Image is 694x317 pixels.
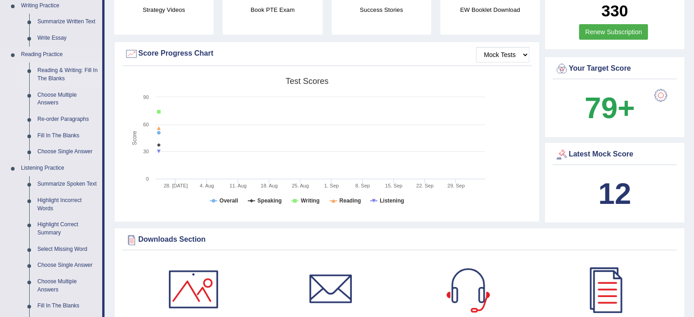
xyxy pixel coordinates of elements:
a: Choose Multiple Answers [33,274,102,298]
tspan: 15. Sep [385,183,402,188]
a: Summarize Spoken Text [33,176,102,192]
tspan: 8. Sep [355,183,370,188]
tspan: Speaking [257,197,282,204]
a: Select Missing Word [33,241,102,258]
tspan: 29. Sep [447,183,464,188]
a: Renew Subscription [579,24,648,40]
tspan: 28. [DATE] [164,183,188,188]
a: Fill In The Blanks [33,298,102,314]
b: 79+ [584,91,635,125]
h4: Strategy Videos [114,5,214,15]
a: Write Essay [33,30,102,47]
h4: Success Stories [332,5,431,15]
a: Reading Practice [17,47,102,63]
tspan: Score [131,131,138,146]
text: 90 [143,94,149,100]
a: Listening Practice [17,160,102,177]
h4: Book PTE Exam [223,5,322,15]
a: Choose Single Answer [33,144,102,160]
a: Choose Multiple Answers [33,87,102,111]
h4: EW Booklet Download [440,5,540,15]
text: 60 [143,122,149,127]
a: Re-order Paragraphs [33,111,102,128]
a: Reading & Writing: Fill In The Blanks [33,62,102,87]
tspan: Reading [339,197,361,204]
tspan: Overall [219,197,238,204]
a: Summarize Written Text [33,14,102,30]
tspan: 1. Sep [324,183,339,188]
div: Your Target Score [555,62,674,76]
tspan: 22. Sep [416,183,433,188]
a: Fill In The Blanks [33,128,102,144]
text: 0 [146,176,149,182]
b: 12 [598,177,631,210]
tspan: Listening [380,197,404,204]
div: Latest Mock Score [555,148,674,161]
a: Choose Single Answer [33,257,102,274]
tspan: Writing [301,197,319,204]
tspan: 4. Aug [200,183,214,188]
tspan: 18. Aug [261,183,277,188]
div: Downloads Section [125,233,674,247]
div: Score Progress Chart [125,47,529,61]
text: 30 [143,149,149,154]
a: Highlight Correct Summary [33,217,102,241]
tspan: 25. Aug [292,183,308,188]
b: 330 [601,2,628,20]
tspan: 11. Aug [230,183,246,188]
a: Highlight Incorrect Words [33,192,102,217]
tspan: Test scores [286,77,329,86]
